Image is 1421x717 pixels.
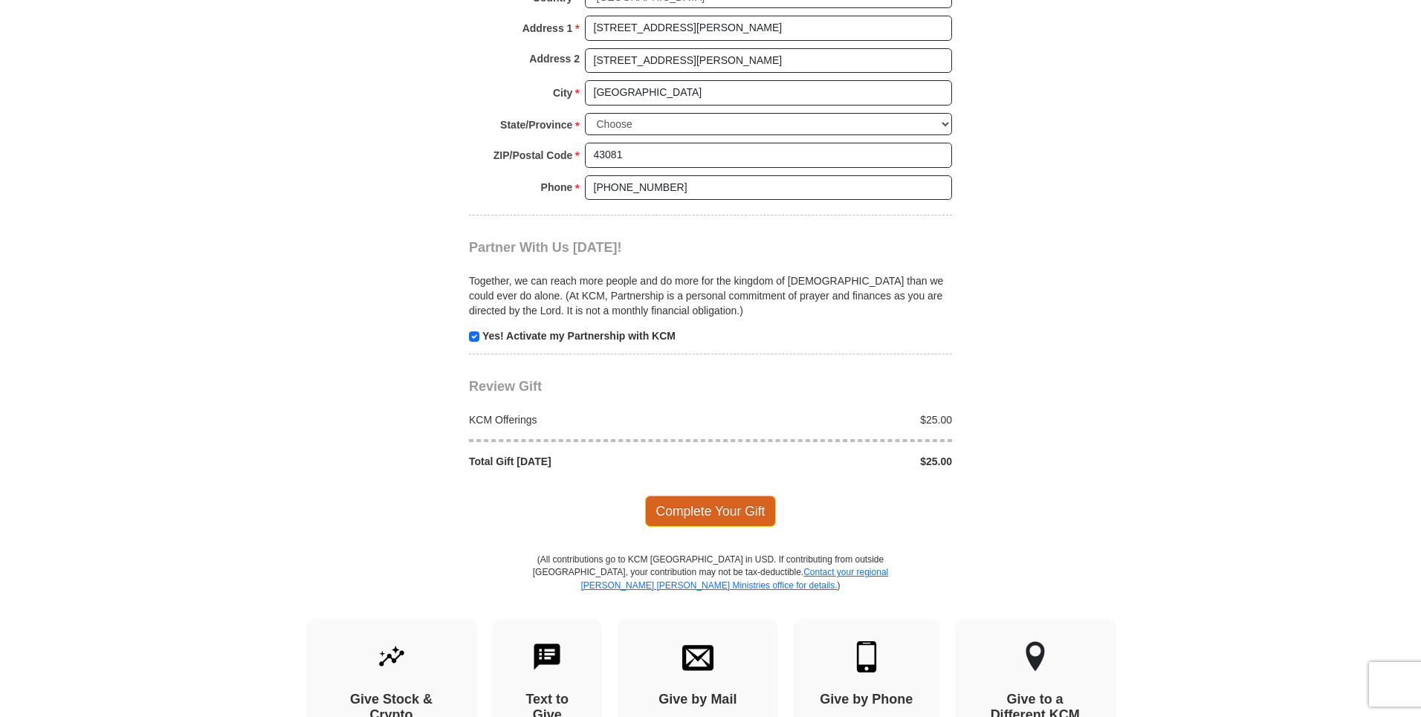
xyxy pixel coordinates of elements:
div: $25.00 [710,454,960,469]
strong: State/Province [500,114,572,135]
h4: Give by Mail [644,692,752,708]
h4: Give by Phone [820,692,913,708]
div: $25.00 [710,412,960,427]
div: Total Gift [DATE] [462,454,711,469]
strong: Address 1 [522,18,573,39]
img: text-to-give.svg [531,641,563,672]
strong: Yes! Activate my Partnership with KCM [482,330,676,342]
div: KCM Offerings [462,412,711,427]
img: other-region [1025,641,1046,672]
span: Complete Your Gift [645,496,777,527]
span: Review Gift [469,379,542,394]
strong: Address 2 [529,48,580,69]
img: mobile.svg [851,641,882,672]
strong: Phone [541,177,573,198]
strong: City [553,82,572,103]
span: Partner With Us [DATE]! [469,240,622,255]
a: Contact your regional [PERSON_NAME] [PERSON_NAME] Ministries office for details. [580,567,888,590]
img: envelope.svg [682,641,713,672]
p: Together, we can reach more people and do more for the kingdom of [DEMOGRAPHIC_DATA] than we coul... [469,273,952,318]
p: (All contributions go to KCM [GEOGRAPHIC_DATA] in USD. If contributing from outside [GEOGRAPHIC_D... [532,554,889,618]
strong: ZIP/Postal Code [493,145,573,166]
img: give-by-stock.svg [376,641,407,672]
